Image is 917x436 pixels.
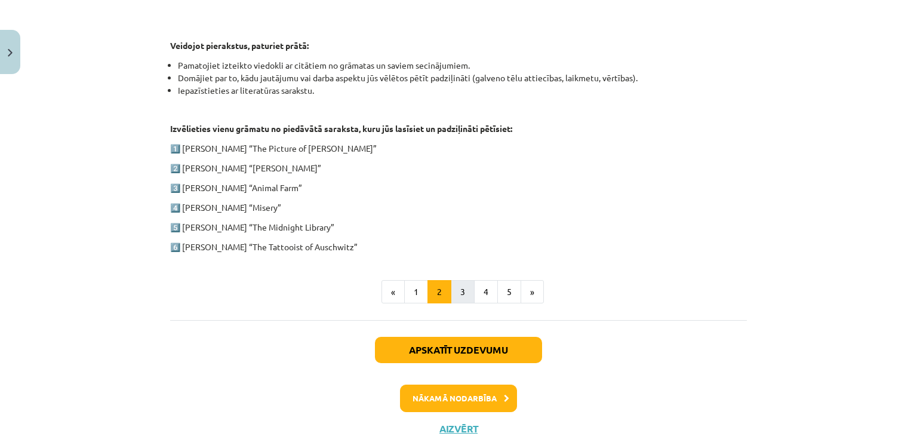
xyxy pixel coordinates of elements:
[404,280,428,304] button: 1
[170,40,309,51] strong: Veidojot pierakstus, paturiet prātā:
[451,280,475,304] button: 3
[427,280,451,304] button: 2
[178,59,747,72] li: Pamatojiet izteikto viedokli ar citātiem no grāmatas un saviem secinājumiem.
[8,49,13,57] img: icon-close-lesson-0947bae3869378f0d4975bcd49f059093ad1ed9edebbc8119c70593378902aed.svg
[170,241,747,253] p: 6️⃣ [PERSON_NAME] “The Tattooist of Auschwitz”
[170,201,747,214] p: 4️⃣ [PERSON_NAME] “Misery”
[178,84,747,97] li: Iepazīstieties ar literatūras sarakstu.
[170,221,747,234] p: 5️⃣ [PERSON_NAME] “The Midnight Library”
[170,280,747,304] nav: Page navigation example
[170,182,747,194] p: 3️⃣ [PERSON_NAME] “Animal Farm”
[170,123,512,134] strong: Izvēlieties vienu grāmatu no piedāvātā saraksta, kuru jūs lasīsiet un padziļināti pētīsiet:
[170,142,747,155] p: 1️⃣ [PERSON_NAME] “The Picture of [PERSON_NAME]”
[474,280,498,304] button: 4
[436,423,481,435] button: Aizvērt
[400,385,517,412] button: Nākamā nodarbība
[381,280,405,304] button: «
[375,337,542,363] button: Apskatīt uzdevumu
[521,280,544,304] button: »
[178,72,747,84] li: Domājiet par to, kādu jautājumu vai darba aspektu jūs vēlētos pētīt padziļināti (galveno tēlu att...
[170,162,747,174] p: 2️⃣ [PERSON_NAME] “[PERSON_NAME]”
[497,280,521,304] button: 5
